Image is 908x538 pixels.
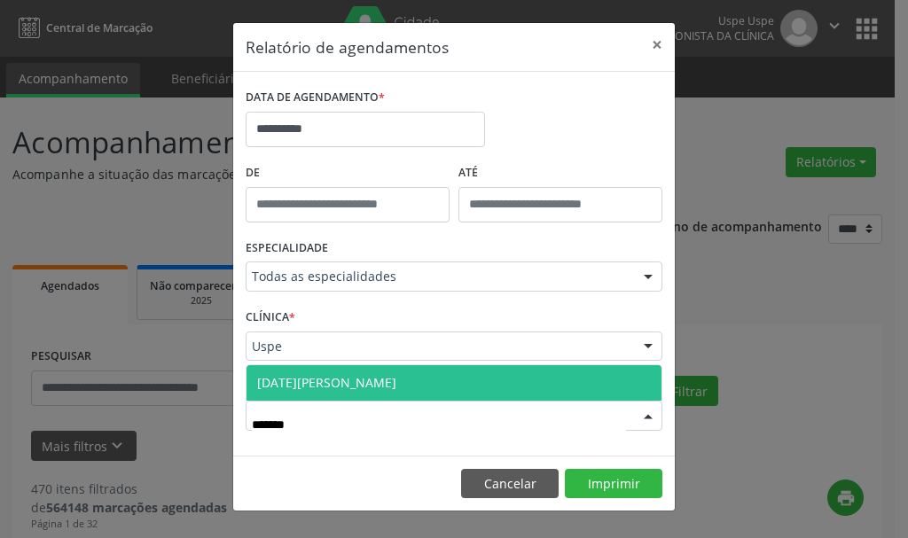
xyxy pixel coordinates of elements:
button: Imprimir [565,469,662,499]
label: CLÍNICA [246,304,295,331]
h5: Relatório de agendamentos [246,35,449,58]
label: DATA DE AGENDAMENTO [246,84,385,112]
span: Todas as especialidades [252,268,626,285]
label: ATÉ [458,160,662,187]
span: Uspe [252,338,626,355]
span: [DATE][PERSON_NAME] [257,374,396,391]
label: De [246,160,450,187]
button: Close [639,23,675,66]
label: ESPECIALIDADE [246,235,328,262]
button: Cancelar [461,469,559,499]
